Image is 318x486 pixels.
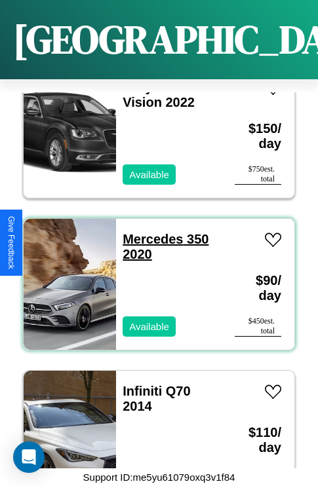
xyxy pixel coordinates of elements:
[235,164,281,185] div: $ 750 est. total
[123,80,195,109] a: Chrysler Vision 2022
[123,232,209,261] a: Mercedes 350 2020
[13,441,45,473] div: Open Intercom Messenger
[235,412,281,468] h3: $ 110 / day
[129,166,169,183] p: Available
[129,318,169,335] p: Available
[235,260,281,316] h3: $ 90 / day
[235,108,281,164] h3: $ 150 / day
[123,384,190,413] a: Infiniti Q70 2014
[235,316,281,337] div: $ 450 est. total
[7,216,16,269] div: Give Feedback
[83,468,235,486] p: Support ID: me5yu61079oxq3v1f84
